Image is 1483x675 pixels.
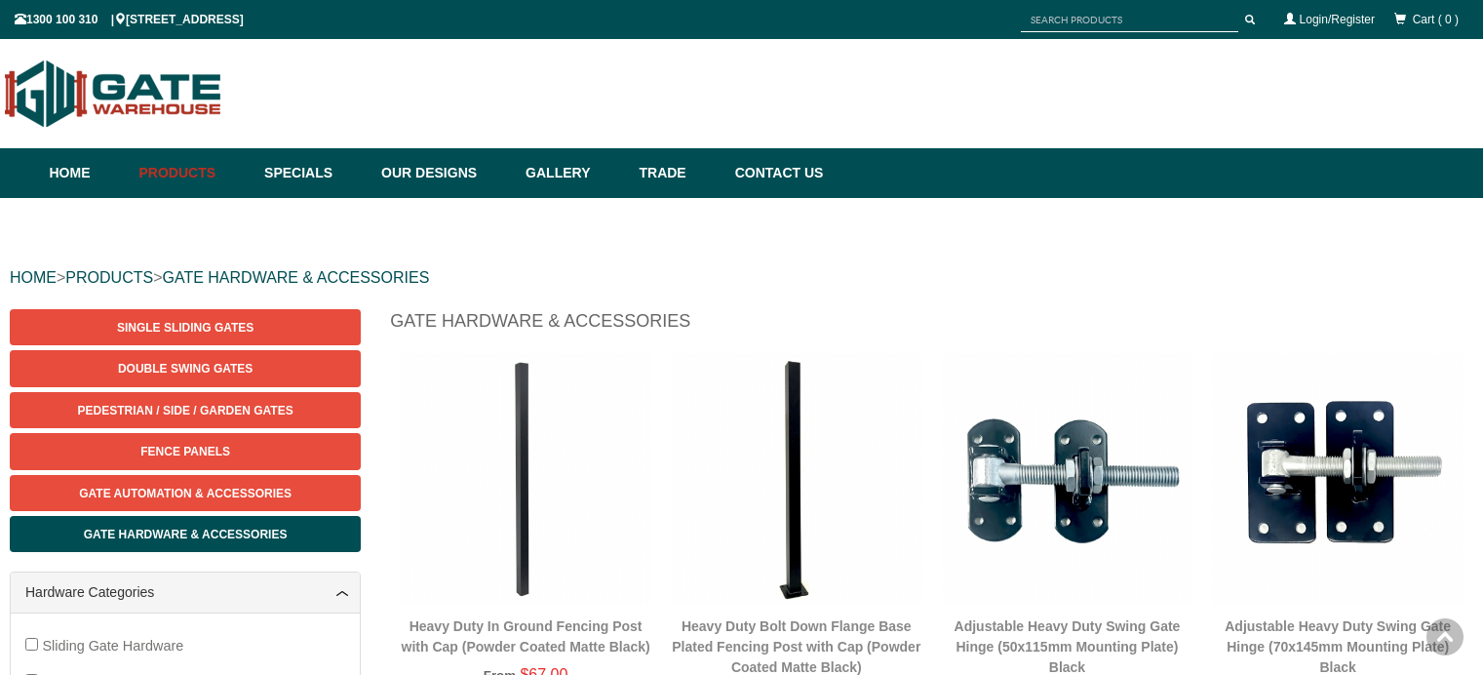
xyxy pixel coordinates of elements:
a: Double Swing Gates [10,350,361,386]
h1: Gate Hardware & Accessories [390,309,1473,343]
span: Fence Panels [140,445,230,458]
span: Single Sliding Gates [117,321,254,335]
img: Heavy Duty Bolt Down Flange Base Plated Fencing Post with Cap (Powder Coated Matte Black) - Gate ... [671,353,922,605]
a: Fence Panels [10,433,361,469]
a: Products [130,148,255,198]
span: Double Swing Gates [118,362,253,376]
a: Login/Register [1300,13,1375,26]
a: HOME [10,269,57,286]
span: Gate Hardware & Accessories [84,528,288,541]
a: Our Designs [371,148,516,198]
a: Home [50,148,130,198]
span: Gate Automation & Accessories [79,487,292,500]
input: SEARCH PRODUCTS [1021,8,1238,32]
span: Pedestrian / Side / Garden Gates [78,404,293,417]
a: Gallery [516,148,629,198]
span: Sliding Gate Hardware [42,638,183,654]
img: Adjustable Heavy Duty Swing Gate Hinge (50x115mm Mounting Plate) - Black - Gate Warehouse [942,353,1193,605]
span: 1300 100 310 | [STREET_ADDRESS] [15,13,244,26]
img: Adjustable Heavy Duty Swing Gate Hinge (70x145mm Mounting Plate) - Black - Gate Warehouse [1212,353,1463,605]
a: Single Sliding Gates [10,309,361,345]
div: > > [10,247,1473,309]
a: Hardware Categories [25,582,345,603]
a: Heavy Duty In Ground Fencing Post with Cap (Powder Coated Matte Black) [402,618,650,655]
a: Adjustable Heavy Duty Swing Gate Hinge (50x115mm Mounting Plate)Black [955,618,1181,675]
a: Specials [254,148,371,198]
a: Gate Automation & Accessories [10,475,361,511]
a: Adjustable Heavy Duty Swing Gate Hinge (70x145mm Mounting Plate)Black [1225,618,1451,675]
a: Heavy Duty Bolt Down Flange Base Plated Fencing Post with Cap (Powder Coated Matte Black) [672,618,920,675]
a: Trade [629,148,724,198]
a: PRODUCTS [65,269,153,286]
a: Contact Us [725,148,824,198]
a: GATE HARDWARE & ACCESSORIES [162,269,429,286]
span: Cart ( 0 ) [1413,13,1459,26]
a: Pedestrian / Side / Garden Gates [10,392,361,428]
img: Heavy Duty In Ground Fencing Post with Cap (Powder Coated Matte Black) - Gate Warehouse [400,353,651,605]
a: Gate Hardware & Accessories [10,516,361,552]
